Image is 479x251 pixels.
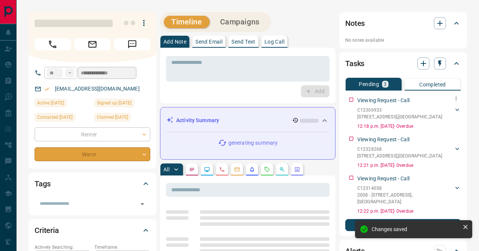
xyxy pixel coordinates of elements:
[359,82,379,87] p: Pending
[37,113,73,121] span: Contacted [DATE]
[35,175,150,193] div: Tags
[35,178,50,190] h2: Tags
[264,39,284,44] p: Log Call
[164,16,210,28] button: Timeline
[35,38,71,50] span: Call
[357,162,461,169] p: 12:21 p.m. [DATE] - Overdue
[195,39,222,44] p: Send Email
[35,127,150,141] div: Renter
[189,166,195,172] svg: Notes
[35,147,150,161] div: Warm
[94,113,150,124] div: Mon Mar 24 2025
[384,82,387,87] p: 3
[345,17,365,29] h2: Notes
[228,139,278,147] p: generating summary
[163,167,169,172] p: All
[55,86,140,92] a: [EMAIL_ADDRESS][DOMAIN_NAME]
[94,244,150,251] p: Timeframe:
[357,153,442,159] p: [STREET_ADDRESS] , [GEOGRAPHIC_DATA]
[294,166,300,172] svg: Agent Actions
[114,38,150,50] span: Message
[97,99,131,107] span: Signed up [DATE]
[204,166,210,172] svg: Lead Browsing Activity
[97,113,128,121] span: Claimed [DATE]
[44,86,50,92] svg: Email Verified
[357,183,461,207] div: C123140582008 - [STREET_ADDRESS],[GEOGRAPHIC_DATA]
[357,105,461,122] div: C12306933[STREET_ADDRESS],[GEOGRAPHIC_DATA]
[213,16,267,28] button: Campaigns
[357,97,409,104] p: Viewing Request - Call
[279,166,285,172] svg: Opportunities
[357,144,461,161] div: C12328268[STREET_ADDRESS],[GEOGRAPHIC_DATA]
[74,38,110,50] span: Email
[357,208,461,215] p: 12:22 p.m. [DATE] - Overdue
[357,192,453,205] p: 2008 - [STREET_ADDRESS] , [GEOGRAPHIC_DATA]
[176,116,219,124] p: Activity Summary
[35,113,91,124] div: Sat Aug 16 2025
[357,146,442,153] p: C12328268
[357,107,442,113] p: C12306933
[234,166,240,172] svg: Emails
[372,226,459,232] div: Changes saved
[35,244,91,251] p: Actively Searching:
[35,221,150,239] div: Criteria
[163,39,186,44] p: Add Note
[345,54,461,73] div: Tasks
[231,39,255,44] p: Send Text
[357,123,461,130] p: 12:18 p.m. [DATE] - Overdue
[249,166,255,172] svg: Listing Alerts
[37,99,64,107] span: Active [DATE]
[137,199,148,209] button: Open
[357,185,453,192] p: C12314058
[345,57,364,70] h2: Tasks
[345,219,461,231] button: New Task
[357,113,442,120] p: [STREET_ADDRESS] , [GEOGRAPHIC_DATA]
[345,37,461,44] p: No notes available
[357,175,409,183] p: Viewing Request - Call
[345,14,461,32] div: Notes
[419,82,446,87] p: Completed
[264,166,270,172] svg: Requests
[35,99,91,109] div: Sat Aug 16 2025
[166,113,329,127] div: Activity Summary
[357,136,409,144] p: Viewing Request - Call
[35,224,59,236] h2: Criteria
[94,99,150,109] div: Sat Mar 22 2025
[219,166,225,172] svg: Calls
